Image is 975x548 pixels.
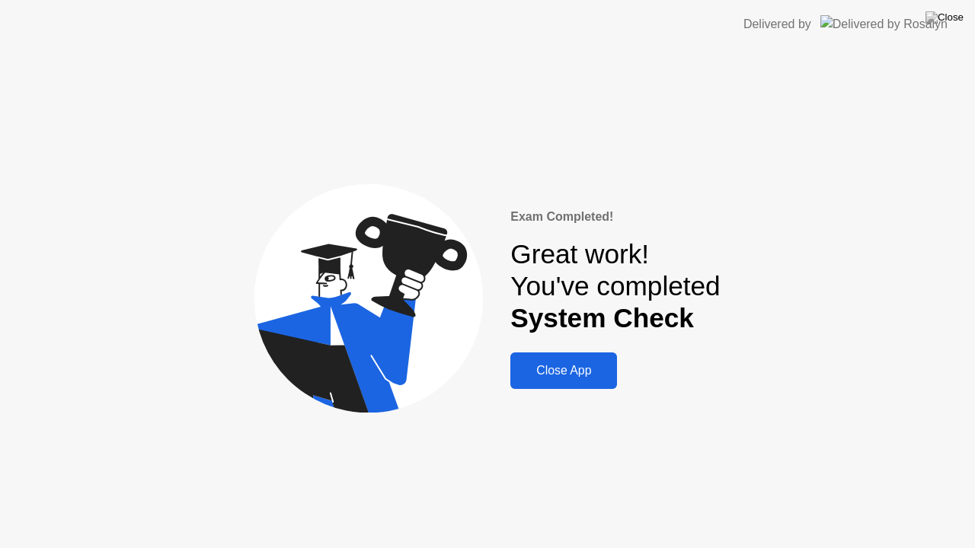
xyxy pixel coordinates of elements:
img: Delivered by Rosalyn [820,15,948,33]
div: Delivered by [743,15,811,33]
button: Close App [510,352,617,389]
b: System Check [510,303,694,333]
div: Exam Completed! [510,208,720,226]
div: Close App [515,364,612,378]
img: Close [925,11,964,24]
div: Great work! You've completed [510,238,720,335]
